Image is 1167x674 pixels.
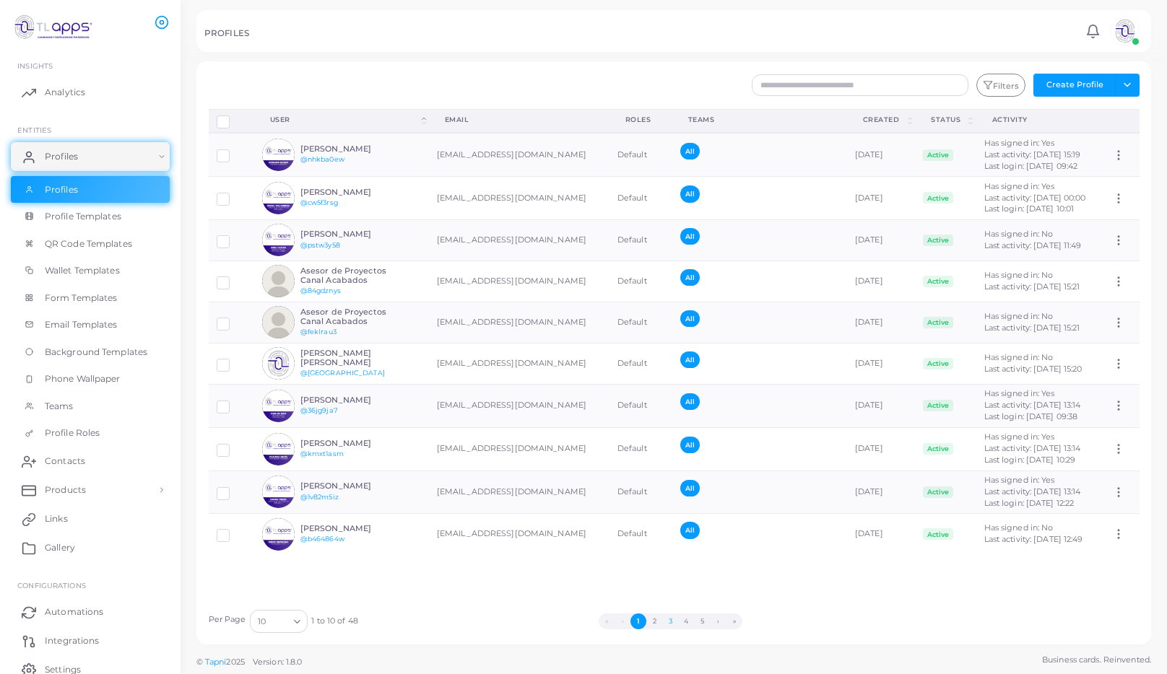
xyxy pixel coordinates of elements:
span: Active [923,443,953,455]
h6: [PERSON_NAME] [300,188,407,197]
div: Teams [688,115,831,125]
a: @84gdznys [300,286,341,294]
span: Has signed in: Yes [984,138,1055,148]
img: avatar [1111,17,1140,45]
span: Products [45,483,86,496]
span: All [680,143,700,159]
a: @cw5f3rsg [300,198,338,206]
span: All [680,351,700,368]
a: avatar [1106,17,1143,45]
span: Active [923,358,953,369]
button: Filters [976,74,1025,97]
a: @feklrau3 [300,328,337,336]
span: Profile Templates [45,210,121,223]
span: Active [923,276,953,287]
span: Email Templates [45,318,118,331]
span: Has signed in: No [984,229,1054,239]
div: activity [992,115,1089,125]
div: User [270,115,419,125]
a: Profiles [11,176,170,203]
span: Last login: [DATE] 10:29 [984,455,1076,465]
button: Go to page 5 [695,613,711,629]
a: Email Templates [11,311,170,338]
a: QR Code Templates [11,230,170,258]
button: Go to next page [711,613,726,629]
span: Last activity: [DATE] 11:49 [984,240,1082,250]
a: Wallet Templates [11,257,170,284]
img: avatar [262,433,295,465]
span: Has signed in: Yes [984,181,1055,191]
img: avatar [262,224,295,256]
td: [EMAIL_ADDRESS][DOMAIN_NAME] [429,384,609,427]
span: Has signed in: Yes [984,432,1055,442]
span: Background Templates [45,346,147,359]
span: Automations [45,605,103,618]
h6: [PERSON_NAME] [300,524,407,533]
h5: PROFILES [204,28,249,38]
td: [EMAIL_ADDRESS][DOMAIN_NAME] [429,343,609,384]
a: Links [11,504,170,533]
button: Go to page 3 [662,613,678,629]
span: Has signed in: No [984,522,1054,533]
td: [DATE] [847,219,915,261]
span: Configurations [17,581,86,590]
div: Status [931,115,966,125]
a: @1v82m5iz [300,493,339,501]
h6: [PERSON_NAME] [300,395,407,405]
span: Last activity: [DATE] 15:21 [984,281,1080,292]
span: Business cards. Reinvented. [1042,654,1151,666]
td: [DATE] [847,384,915,427]
button: Go to page 2 [646,613,662,629]
span: Last activity: [DATE] 15:20 [984,364,1083,374]
span: Profiles [45,150,78,163]
span: Analytics [45,86,85,99]
h6: [PERSON_NAME] [300,481,407,491]
h6: [PERSON_NAME] [PERSON_NAME] [300,349,407,367]
td: [DATE] [847,177,915,220]
th: Row-selection [209,109,254,133]
td: [EMAIL_ADDRESS][DOMAIN_NAME] [429,427,609,471]
a: Teams [11,393,170,420]
td: Default [609,471,672,514]
span: All [680,185,700,202]
span: Teams [45,400,74,413]
span: Has signed in: No [984,352,1054,362]
td: [EMAIL_ADDRESS][DOMAIN_NAME] [429,177,609,220]
img: avatar [262,265,295,297]
span: Active [923,149,953,161]
td: Default [609,343,672,384]
span: Active [923,235,953,246]
span: Contacts [45,455,85,468]
a: Integrations [11,626,170,655]
span: Profiles [45,183,78,196]
td: [EMAIL_ADDRESS][DOMAIN_NAME] [429,133,609,176]
label: Per Page [209,614,246,626]
span: Last login: [DATE] 09:38 [984,411,1078,421]
td: Default [609,384,672,427]
a: Background Templates [11,338,170,366]
td: [EMAIL_ADDRESS][DOMAIN_NAME] [429,302,609,343]
a: Tapni [205,657,227,667]
span: All [680,269,700,286]
td: [DATE] [847,514,915,555]
span: All [680,393,700,410]
a: Analytics [11,78,170,107]
a: @kmxt1asm [300,450,344,458]
td: [EMAIL_ADDRESS][DOMAIN_NAME] [429,219,609,261]
span: QR Code Templates [45,237,132,250]
a: Profile Templates [11,203,170,230]
div: Search for option [250,610,308,633]
span: Links [45,512,68,525]
td: Default [609,514,672,555]
input: Search for option [267,613,288,629]
span: Active [923,192,953,203]
span: Form Templates [45,292,118,305]
td: Default [609,177,672,220]
span: Last login: [DATE] 10:01 [984,203,1075,214]
td: [EMAIL_ADDRESS][DOMAIN_NAME] [429,471,609,514]
span: All [680,480,700,496]
span: Profile Roles [45,426,100,439]
a: @nhkba0ew [300,155,344,163]
h6: [PERSON_NAME] [300,144,407,154]
span: Integrations [45,634,99,647]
